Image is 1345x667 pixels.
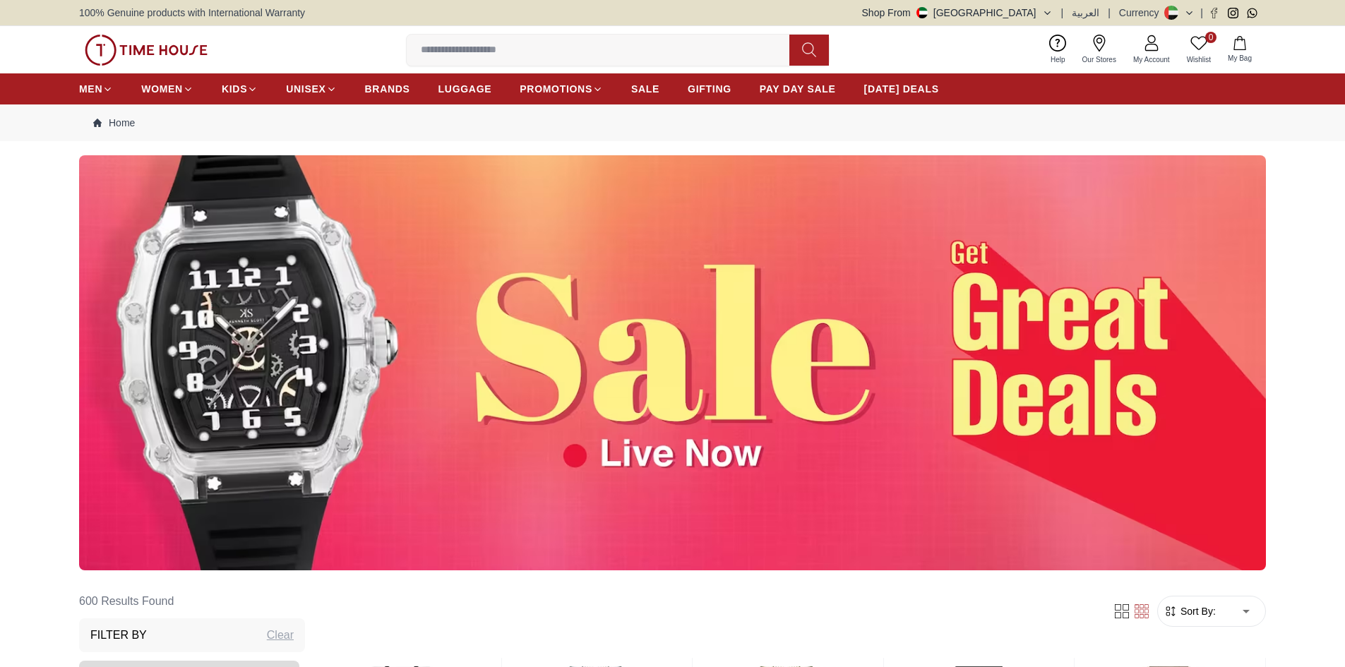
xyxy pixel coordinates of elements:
[85,35,208,66] img: ...
[864,76,939,102] a: [DATE] DEALS
[79,76,113,102] a: MEN
[79,6,305,20] span: 100% Genuine products with International Warranty
[365,82,410,96] span: BRANDS
[222,76,258,102] a: KIDS
[438,76,492,102] a: LUGGAGE
[141,76,193,102] a: WOMEN
[688,76,731,102] a: GIFTING
[141,82,183,96] span: WOMEN
[864,82,939,96] span: [DATE] DEALS
[286,82,325,96] span: UNISEX
[267,627,294,644] div: Clear
[79,155,1266,570] img: ...
[438,82,492,96] span: LUGGAGE
[93,116,135,130] a: Home
[1128,54,1176,65] span: My Account
[1074,32,1125,68] a: Our Stores
[79,584,305,618] h6: 600 Results Found
[1181,54,1217,65] span: Wishlist
[1042,32,1074,68] a: Help
[1247,8,1257,18] a: Whatsapp
[79,104,1266,141] nav: Breadcrumb
[1228,8,1238,18] a: Instagram
[1219,33,1260,66] button: My Bag
[862,6,1053,20] button: Shop From[GEOGRAPHIC_DATA]
[1072,6,1099,20] button: العربية
[520,82,592,96] span: PROMOTIONS
[1077,54,1122,65] span: Our Stores
[631,82,659,96] span: SALE
[1061,6,1064,20] span: |
[916,7,928,18] img: United Arab Emirates
[760,76,836,102] a: PAY DAY SALE
[1108,6,1111,20] span: |
[631,76,659,102] a: SALE
[1045,54,1071,65] span: Help
[1178,604,1216,618] span: Sort By:
[760,82,836,96] span: PAY DAY SALE
[222,82,247,96] span: KIDS
[1200,6,1203,20] span: |
[688,82,731,96] span: GIFTING
[286,76,336,102] a: UNISEX
[79,82,102,96] span: MEN
[90,627,147,644] h3: Filter By
[1178,32,1219,68] a: 0Wishlist
[520,76,603,102] a: PROMOTIONS
[1164,604,1216,618] button: Sort By:
[1222,53,1257,64] span: My Bag
[1205,32,1217,43] span: 0
[1119,6,1165,20] div: Currency
[365,76,410,102] a: BRANDS
[1209,8,1219,18] a: Facebook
